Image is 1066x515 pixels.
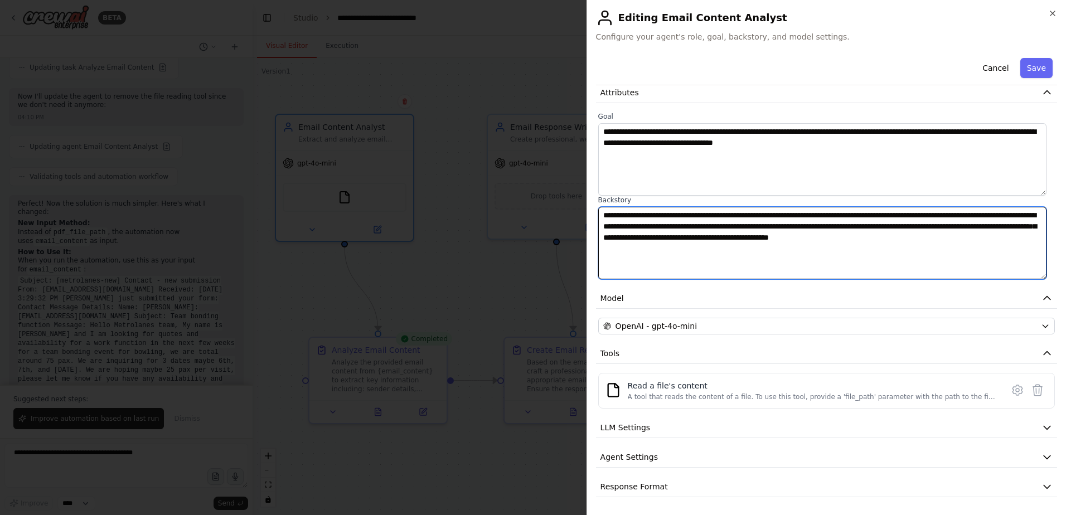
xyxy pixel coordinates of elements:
button: Agent Settings [596,447,1057,468]
button: OpenAI - gpt-4o-mini [598,318,1055,334]
button: LLM Settings [596,417,1057,438]
button: Attributes [596,82,1057,103]
h2: Editing Email Content Analyst [596,9,1057,27]
span: Agent Settings [600,451,658,463]
span: Configure your agent's role, goal, backstory, and model settings. [596,31,1057,42]
button: Tools [596,343,1057,364]
div: Read a file's content [628,380,996,391]
span: LLM Settings [600,422,651,433]
button: Model [596,288,1057,309]
button: Delete tool [1028,380,1048,400]
label: Goal [598,112,1055,121]
div: A tool that reads the content of a file. To use this tool, provide a 'file_path' parameter with t... [628,392,996,401]
button: Configure tool [1007,380,1028,400]
button: Cancel [976,58,1015,78]
button: Response Format [596,477,1057,497]
span: Tools [600,348,620,359]
img: FileReadTool [605,382,621,398]
span: Model [600,293,624,304]
button: Save [1020,58,1053,78]
span: OpenAI - gpt-4o-mini [616,320,697,332]
span: Attributes [600,87,639,98]
label: Backstory [598,196,1055,205]
span: Response Format [600,481,668,492]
